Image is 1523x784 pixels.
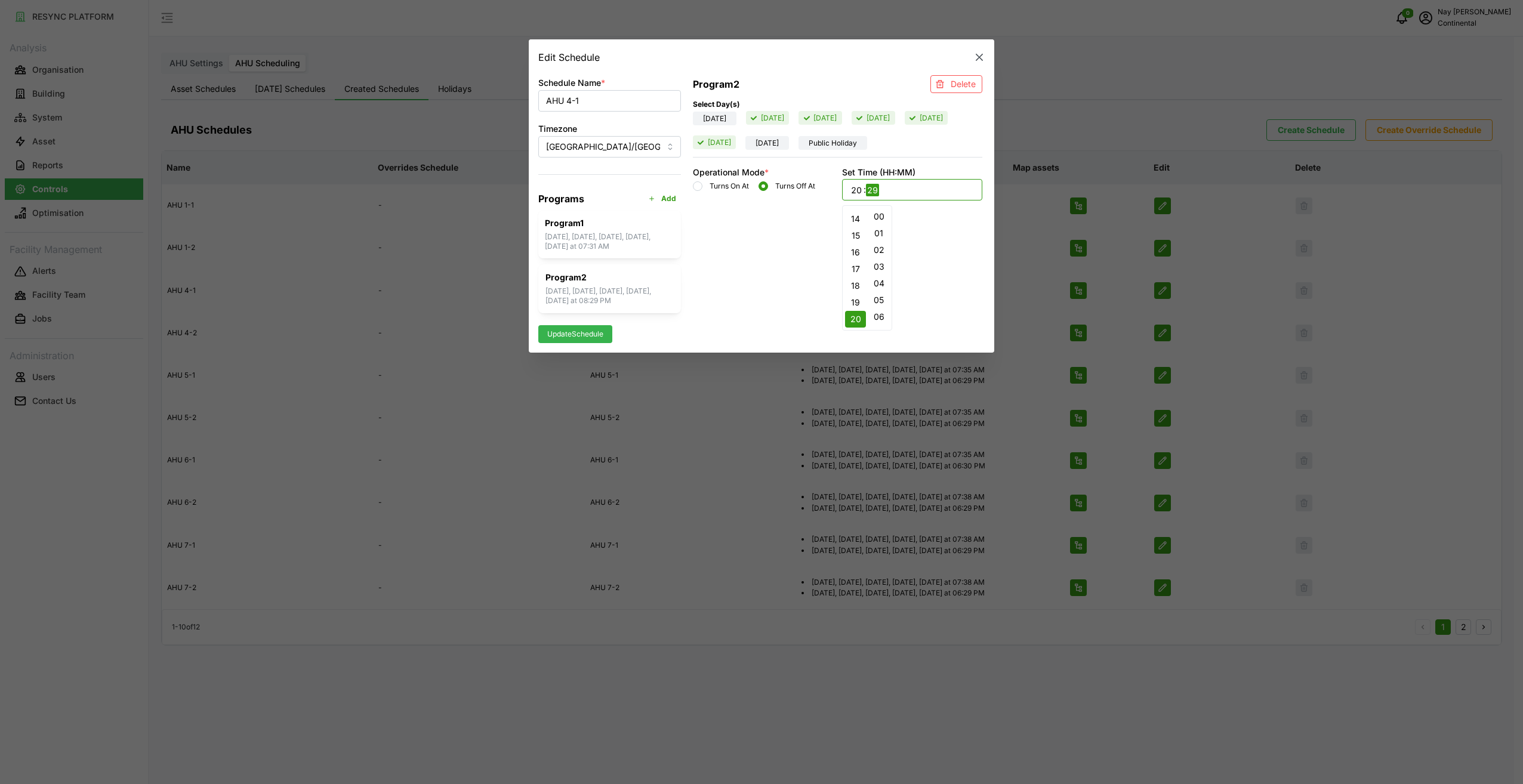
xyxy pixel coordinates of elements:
button: 05 [868,292,889,308]
span: : [864,180,866,200]
span: Public Holiday [809,136,857,149]
input: -- [850,184,863,196]
button: 01 [868,225,889,242]
p: Program 2 [693,76,739,91]
p: Select Day(s) [693,99,982,110]
span: [DATE] [756,136,779,149]
span: [DATE] [867,112,890,124]
h2: Edit Schedule [538,53,600,62]
span: [DATE] [920,112,943,124]
input: Enter schedule name [538,89,681,111]
button: 03 [868,258,889,275]
button: Add [645,192,681,205]
button: Delete [930,75,982,93]
p: Delete [951,78,976,91]
p: [DATE], [DATE], [DATE], [DATE], [DATE] at 08:29 PM [545,286,674,306]
label: Set Time (HH:MM) [842,165,915,178]
label: Turns On At [702,181,749,191]
button: 18 [845,277,866,294]
p: Program 1 [545,217,674,229]
button: 16 [845,244,866,261]
button: 17 [845,261,866,277]
button: 20 [845,311,866,328]
span: [DATE] [813,112,837,124]
button: UpdateSchedule [538,325,612,343]
p: [DATE], [DATE], [DATE], [DATE], [DATE] at 07:31 AM [545,232,674,252]
button: 14 [845,211,866,227]
span: [DATE] [761,112,784,124]
button: 19 [845,294,866,311]
span: Add [661,193,676,205]
label: Schedule Name [538,76,605,89]
label: Timezone [538,122,577,135]
p: Programs [538,191,584,206]
div: Operational Mode [693,165,769,178]
button: 06 [868,308,889,325]
button: 02 [868,242,889,258]
span: Update Schedule [547,326,603,342]
p: Program 2 [545,271,674,283]
label: Turns Off At [768,181,815,191]
input: -- [866,184,879,196]
span: [DATE] [703,112,726,124]
button: 00 [868,208,889,225]
span: [DATE] [708,136,731,149]
button: 15 [845,227,866,244]
button: 04 [868,275,889,292]
button: 07 [868,325,889,342]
